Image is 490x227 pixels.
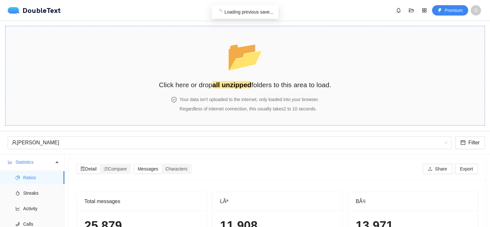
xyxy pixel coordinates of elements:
button: Export [455,164,478,174]
span: Regardless of internet connection, this usually takes 2 to 10 seconds . [179,106,317,111]
span: upload [428,167,432,172]
span: Messages [138,166,158,171]
span: folder-open [407,8,416,13]
button: uploadShare [423,164,452,174]
span: bell [394,8,403,13]
div: LÃª [220,192,334,211]
span: Share [435,165,447,172]
span: Statistics [15,156,53,169]
button: calendarFilter [455,136,485,149]
span: thunderbolt [437,8,442,13]
span: Export [460,165,473,172]
div: Total messages [84,192,199,211]
strong: all unzipped [212,81,251,88]
button: appstore [419,5,429,15]
h2: Click here or drop folders to this area to load. [159,79,331,90]
button: bell [393,5,404,15]
span: Characters [165,166,187,171]
span: calendar [460,140,466,146]
span: Detail [81,166,97,171]
span: line-chart [15,206,20,211]
span: fire [15,191,20,195]
span: Streaks [23,187,59,200]
div: BÃ¹i [356,192,470,211]
span: bar-chart [8,160,12,164]
span: ordered-list [104,167,108,171]
button: folder-open [406,5,417,15]
span: loading [216,9,223,15]
span: file-search [81,167,85,171]
span: Premium [445,7,463,14]
span: user [12,140,17,145]
span: pie-chart [15,175,20,180]
span: folder [226,39,264,72]
a: logoDoubleText [8,7,61,14]
span: Loading previous save... [225,9,274,15]
span: D [474,5,477,15]
img: logo [8,7,23,14]
span: Filter [468,139,480,147]
span: Activity [23,202,59,215]
span: Bùi Phương Cẩm Tú [12,137,447,149]
span: phone [15,222,20,226]
span: safety-certificate [171,97,177,103]
button: thunderboltPremium [432,5,468,15]
span: appstore [419,8,429,13]
div: DoubleText [8,7,61,14]
span: Compare [104,166,127,171]
h4: Your data isn't uploaded to the internet, only loaded into your browser. [179,96,319,103]
span: Ratios [23,171,59,184]
div: [PERSON_NAME] [12,137,442,149]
